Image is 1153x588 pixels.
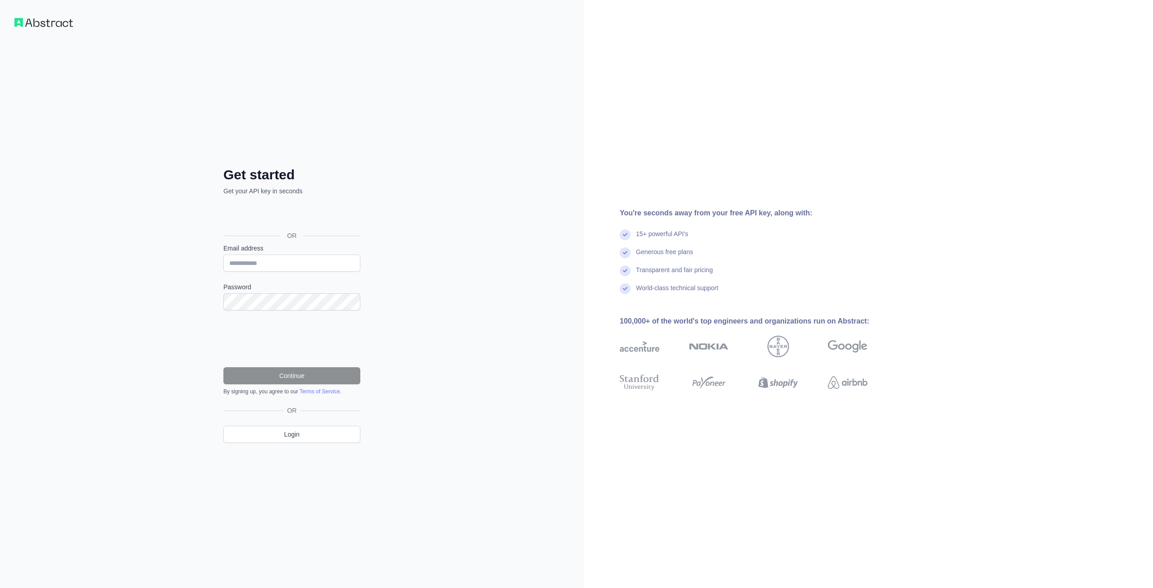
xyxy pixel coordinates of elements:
[223,187,360,196] p: Get your API key in seconds
[620,229,631,240] img: check mark
[620,208,896,219] div: You're seconds away from your free API key, along with:
[620,247,631,258] img: check mark
[636,247,693,265] div: Generous free plans
[14,18,73,27] img: Workflow
[223,321,360,356] iframe: reCAPTCHA
[689,336,729,357] img: nokia
[636,265,713,283] div: Transparent and fair pricing
[223,426,360,443] a: Login
[828,373,867,392] img: airbnb
[223,283,360,292] label: Password
[758,373,798,392] img: shopify
[223,244,360,253] label: Email address
[219,205,363,225] iframe: Kirjaudu Google-tilillä -painike
[620,283,631,294] img: check mark
[636,283,718,301] div: World-class technical support
[636,229,688,247] div: 15+ powerful API's
[620,373,659,392] img: stanford university
[767,336,789,357] img: bayer
[280,231,304,240] span: OR
[689,373,729,392] img: payoneer
[223,367,360,384] button: Continue
[828,336,867,357] img: google
[620,336,659,357] img: accenture
[223,167,360,183] h2: Get started
[284,406,300,415] span: OR
[223,388,360,395] div: By signing up, you agree to our .
[620,265,631,276] img: check mark
[300,388,340,395] a: Terms of Service
[620,316,896,327] div: 100,000+ of the world's top engineers and organizations run on Abstract:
